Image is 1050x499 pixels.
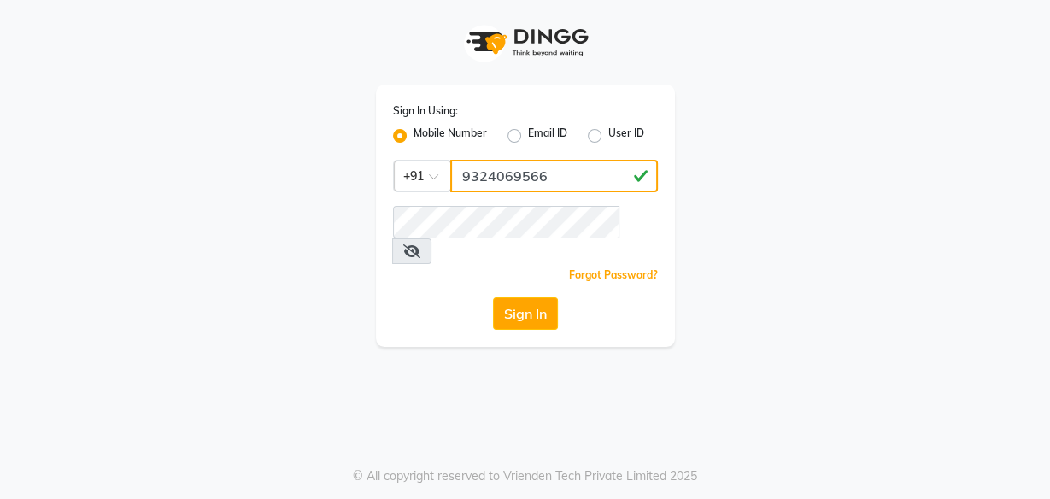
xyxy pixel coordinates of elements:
[393,103,458,119] label: Sign In Using:
[608,126,644,146] label: User ID
[393,206,620,238] input: Username
[493,297,558,330] button: Sign In
[457,17,594,68] img: logo1.svg
[414,126,487,146] label: Mobile Number
[450,160,658,192] input: Username
[569,268,658,281] a: Forgot Password?
[528,126,567,146] label: Email ID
